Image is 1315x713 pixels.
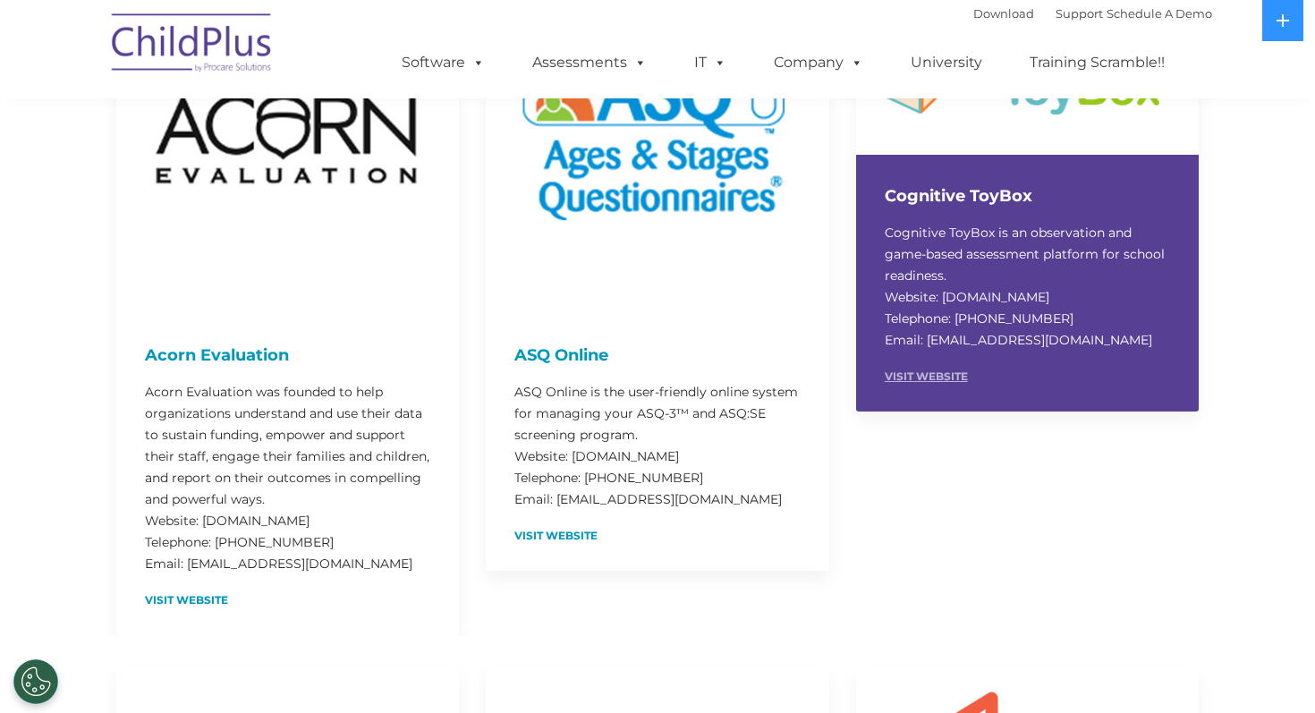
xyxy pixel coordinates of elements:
a: Software [384,45,503,81]
a: Training Scramble!! [1012,45,1183,81]
a: Visit Website [145,595,228,606]
a: University [893,45,1000,81]
button: Cookies Settings [13,659,58,704]
a: Company [756,45,881,81]
p: Website: [DOMAIN_NAME] Telephone: [PHONE_NUMBER] Email: [EMAIL_ADDRESS][DOMAIN_NAME] [885,286,1170,351]
h4: ASQ Online [514,343,800,368]
font: | [973,6,1212,21]
a: Assessments [514,45,665,81]
img: ChildPlus by Procare Solutions [103,1,282,90]
p: Cognitive ToyBox is an observation and game-based assessment platform for school readiness. [885,222,1170,286]
a: Schedule A Demo [1107,6,1212,21]
p: Acorn Evaluation was founded to help organizations understand and use their data to sustain fundi... [145,381,430,574]
a: Support [1056,6,1103,21]
p: ASQ Online is the user-friendly online system for managing your ASQ-3™ and ASQ:SE screening program. [514,381,800,446]
a: Visit Website [885,371,968,382]
h4: Acorn Evaluation [145,343,430,368]
p: Website: [DOMAIN_NAME] Telephone: [PHONE_NUMBER] Email: [EMAIL_ADDRESS][DOMAIN_NAME] [514,446,800,510]
a: IT [676,45,744,81]
a: Download [973,6,1034,21]
a: Visit Website [514,531,598,541]
h4: Cognitive ToyBox [885,183,1170,208]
